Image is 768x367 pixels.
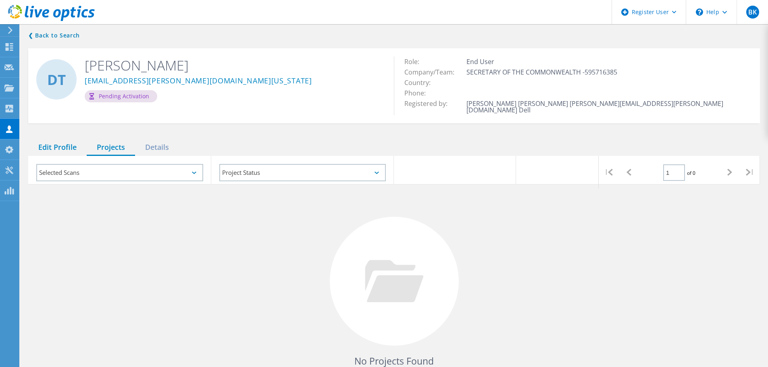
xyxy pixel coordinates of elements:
div: Details [135,139,179,156]
div: Selected Scans [36,164,203,181]
span: Company/Team: [404,68,462,77]
div: Project Status [219,164,386,181]
td: End User [464,56,751,67]
span: Registered by: [404,99,456,108]
span: BK [748,9,757,15]
div: Projects [87,139,135,156]
div: | [740,156,760,189]
span: of 0 [687,170,695,176]
div: | [599,156,619,189]
div: Edit Profile [28,139,87,156]
a: Live Optics Dashboard [8,17,95,23]
span: Country: [404,78,439,87]
span: Phone: [404,89,434,97]
a: Back to search [28,31,80,40]
h2: [PERSON_NAME] [85,56,382,74]
span: SECRETARY OF THE COMMONWEALTH -595716385 [466,68,625,77]
svg: \n [696,8,703,16]
span: DT [47,73,66,87]
span: Role: [404,57,427,66]
a: [EMAIL_ADDRESS][PERSON_NAME][DOMAIN_NAME][US_STATE] [85,77,312,85]
div: Pending Activation [85,90,157,102]
td: [PERSON_NAME] [PERSON_NAME] [PERSON_NAME][EMAIL_ADDRESS][PERSON_NAME][DOMAIN_NAME] Dell [464,98,751,115]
